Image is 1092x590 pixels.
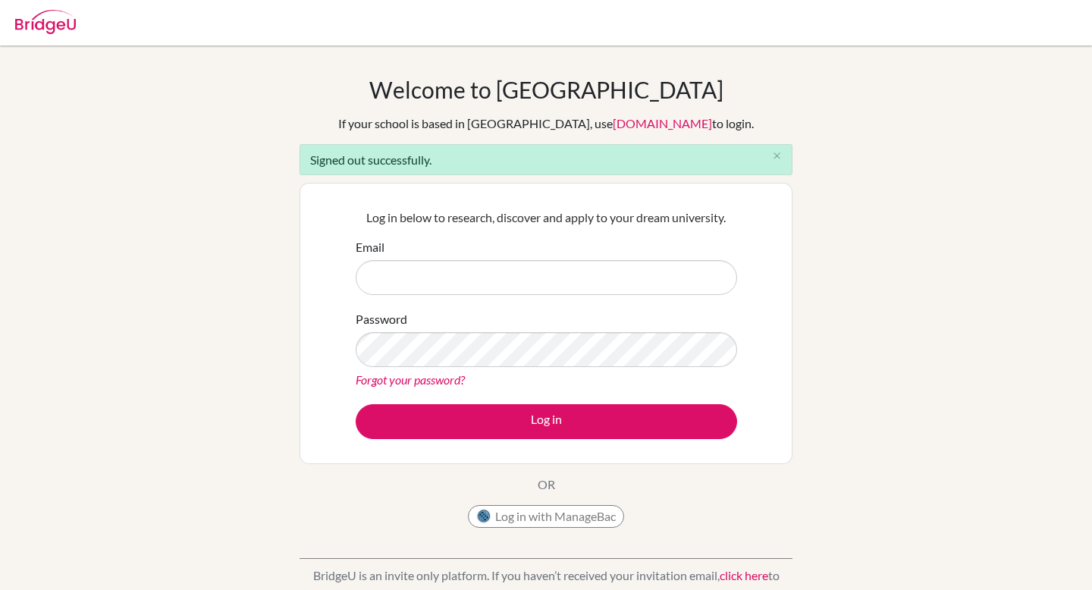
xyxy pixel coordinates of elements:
[720,568,768,582] a: click here
[771,150,783,162] i: close
[356,372,465,387] a: Forgot your password?
[761,145,792,168] button: Close
[356,238,384,256] label: Email
[538,475,555,494] p: OR
[338,115,754,133] div: If your school is based in [GEOGRAPHIC_DATA], use to login.
[356,209,737,227] p: Log in below to research, discover and apply to your dream university.
[468,505,624,528] button: Log in with ManageBac
[15,10,76,34] img: Bridge-U
[300,144,792,175] div: Signed out successfully.
[356,404,737,439] button: Log in
[356,310,407,328] label: Password
[613,116,712,130] a: [DOMAIN_NAME]
[1040,538,1077,575] iframe: Intercom live chat
[369,76,723,103] h1: Welcome to [GEOGRAPHIC_DATA]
